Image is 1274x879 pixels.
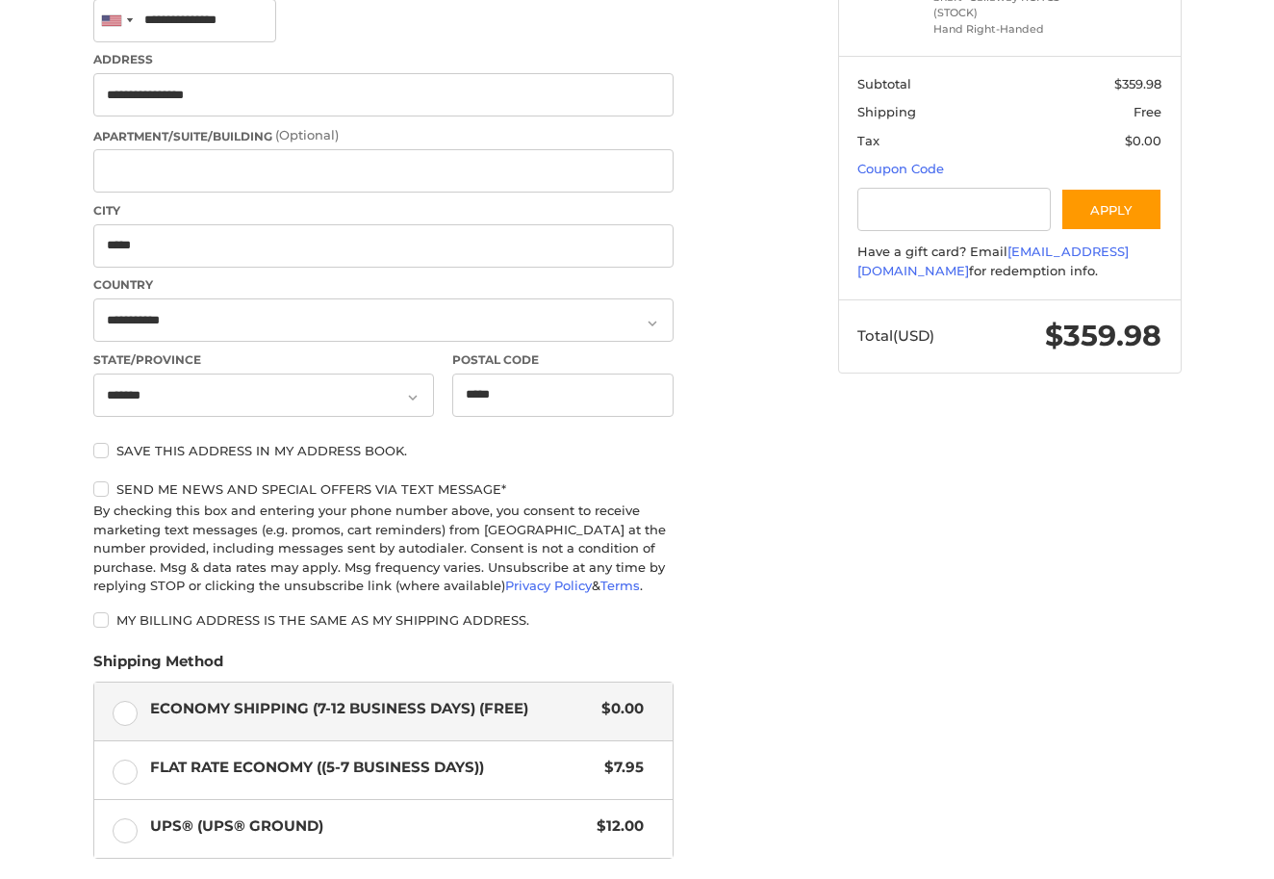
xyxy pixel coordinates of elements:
button: Apply [1060,188,1162,231]
span: UPS® (UPS® Ground) [150,815,588,838]
input: Gift Certificate or Coupon Code [857,188,1051,231]
span: Tax [857,133,879,148]
span: Shipping [857,104,916,119]
label: My billing address is the same as my shipping address. [93,612,674,628]
span: $0.00 [593,698,645,720]
span: $359.98 [1045,318,1161,353]
span: Total (USD) [857,326,934,345]
div: Have a gift card? Email for redemption info. [857,243,1161,280]
a: Coupon Code [857,161,944,176]
label: Save this address in my address book. [93,443,674,458]
small: (Optional) [275,127,339,142]
a: Privacy Policy [505,578,592,593]
label: City [93,202,674,220]
a: Terms [600,578,640,593]
span: Economy Shipping (7-12 Business Days) (Free) [150,698,593,720]
label: Apartment/Suite/Building [93,126,674,145]
label: Send me news and special offers via text message* [93,481,674,497]
span: Free [1134,104,1161,119]
label: Postal Code [452,351,674,369]
a: [EMAIL_ADDRESS][DOMAIN_NAME] [857,244,1129,278]
span: $7.95 [596,757,645,779]
span: $359.98 [1114,76,1161,91]
li: Hand Right-Handed [933,21,1081,38]
label: State/Province [93,351,434,369]
span: $12.00 [588,815,645,838]
span: Subtotal [857,76,911,91]
label: Country [93,276,674,294]
span: $0.00 [1125,133,1161,148]
label: Address [93,51,674,68]
legend: Shipping Method [93,651,223,682]
span: Flat Rate Economy ((5-7 Business Days)) [150,757,596,779]
div: By checking this box and entering your phone number above, you consent to receive marketing text ... [93,502,674,596]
